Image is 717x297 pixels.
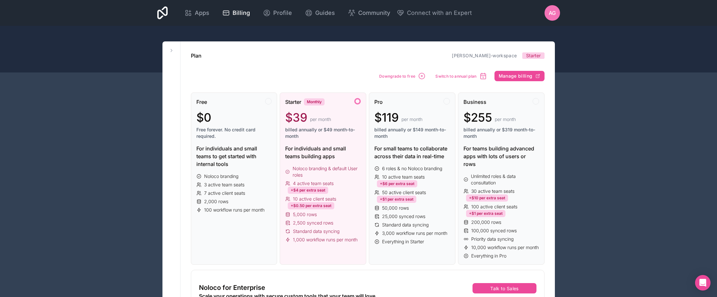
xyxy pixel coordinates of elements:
span: 6 roles & no Noloco branding [382,165,442,172]
span: Everything in Pro [471,253,506,259]
span: Noloco branding [204,173,238,180]
span: Community [358,8,390,17]
span: Apps [195,8,209,17]
span: 2,000 rows [204,198,228,205]
span: 3,000 workflow runs per month [382,230,447,236]
div: Open Intercom Messenger [695,275,711,291]
span: 200,000 rows [471,219,501,225]
span: 25,000 synced rows [382,213,425,220]
a: Billing [217,6,255,20]
span: Downgrade to free [379,74,415,79]
div: +$4 per extra seat [288,187,328,194]
span: Business [463,98,486,106]
span: per month [310,116,331,123]
span: Standard data syncing [293,228,339,235]
span: Unlimited roles & data consultation [471,173,539,186]
span: Free [196,98,207,106]
div: +$0.50 per extra seat [288,202,334,209]
span: 100 workflow runs per month [204,207,265,213]
span: billed annually or $149 month-to-month [374,126,450,139]
span: Guides [315,8,335,17]
span: per month [495,116,516,123]
button: Manage billing [494,71,545,81]
span: 1,000 workflow runs per month [293,236,358,243]
div: +$6 per extra seat [377,180,417,187]
span: 3 active team seats [204,181,244,188]
span: Pro [374,98,383,106]
a: Profile [258,6,297,20]
span: billed annually or $49 month-to-month [285,126,361,139]
h1: Plan [191,52,202,60]
a: Guides [300,6,340,20]
span: 50 active client seats [382,189,426,196]
span: Everything in Starter [382,238,424,245]
div: +$1 per extra seat [377,196,416,203]
span: 100,000 synced rows [471,227,517,234]
div: +$10 per extra seat [466,194,508,202]
span: $0 [196,111,211,124]
span: 30 active team seats [471,188,514,194]
span: Starter [285,98,301,106]
span: 5,000 rows [293,211,317,218]
span: Standard data syncing [382,222,429,228]
div: For individuals and small teams to get started with internal tools [196,145,272,168]
div: For teams building advanced apps with lots of users or rows [463,145,539,168]
span: $255 [463,111,492,124]
a: Apps [179,6,214,20]
span: 4 active team seats [293,180,334,187]
a: [PERSON_NAME]-workspace [452,53,517,58]
span: Switch to annual plan [435,74,476,79]
span: Profile [273,8,292,17]
button: Connect with an Expert [397,8,472,17]
a: Community [343,6,395,20]
span: Priority data syncing [471,236,514,242]
span: 100 active client seats [471,203,517,210]
span: 10 active team seats [382,174,425,180]
button: Downgrade to free [377,70,428,82]
button: Switch to annual plan [433,70,489,82]
span: AG [549,9,556,17]
span: Free forever. No credit card required. [196,126,272,139]
div: For small teams to collaborate across their data in real-time [374,145,450,160]
span: 10,000 workflow runs per month [471,244,539,251]
span: 50,000 rows [382,205,409,211]
span: Manage billing [499,73,533,79]
div: Monthly [304,98,325,105]
span: Billing [233,8,250,17]
span: Connect with an Expert [407,8,472,17]
div: For individuals and small teams building apps [285,145,361,160]
div: +$1 per extra seat [466,210,505,217]
span: $119 [374,111,399,124]
button: Talk to Sales [473,283,536,293]
span: 2,500 synced rows [293,220,333,226]
span: per month [401,116,422,123]
span: billed annually or $319 month-to-month [463,126,539,139]
span: Noloco for Enterprise [199,283,265,292]
span: 7 active client seats [204,190,245,196]
span: 10 active client seats [293,196,336,202]
span: Noloco branding & default User roles [293,165,361,178]
span: $39 [285,111,307,124]
span: Starter [526,52,541,59]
